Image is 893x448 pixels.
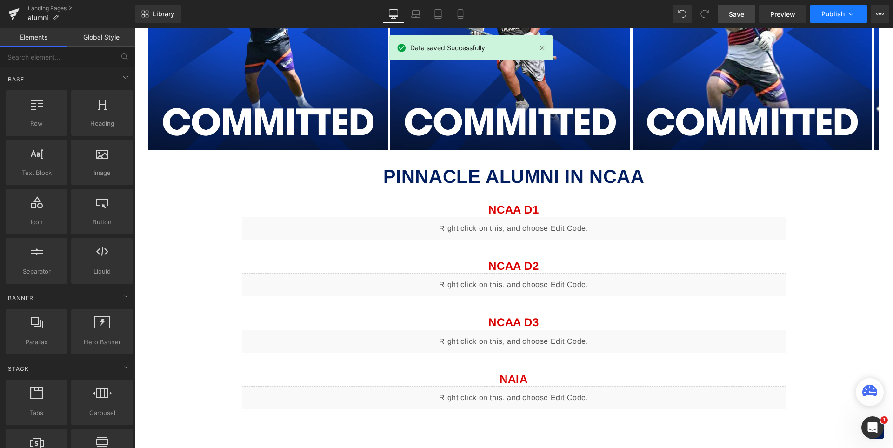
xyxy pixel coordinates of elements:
[871,5,889,23] button: More
[74,267,130,276] span: Liquid
[8,267,65,276] span: Separator
[729,9,744,19] span: Save
[382,5,405,23] a: Desktop
[770,9,795,19] span: Preview
[354,175,404,188] strong: NCAA D1
[74,168,130,178] span: Image
[8,168,65,178] span: Text Block
[365,345,393,357] strong: NAIA
[74,337,130,347] span: Hero Banner
[67,28,135,47] a: Global Style
[74,119,130,128] span: Heading
[410,43,487,53] span: Data saved Successfully.
[7,294,34,302] span: Banner
[8,217,65,227] span: Icon
[880,416,888,424] span: 1
[354,288,404,301] strong: NCAA D3
[28,5,135,12] a: Landing Pages
[135,5,181,23] a: New Library
[427,5,449,23] a: Tablet
[810,5,867,23] button: Publish
[759,5,806,23] a: Preview
[405,5,427,23] a: Laptop
[8,337,65,347] span: Parallax
[695,5,714,23] button: Redo
[673,5,692,23] button: Undo
[74,408,130,418] span: Carousel
[8,119,65,128] span: Row
[861,416,884,439] iframe: Intercom live chat
[821,10,845,18] span: Publish
[354,232,404,244] strong: NCAA D2
[449,5,472,23] a: Mobile
[74,217,130,227] span: Button
[7,75,25,84] span: Base
[7,364,30,373] span: Stack
[28,14,48,21] span: alumni
[8,408,65,418] span: Tabs
[153,10,174,18] span: Library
